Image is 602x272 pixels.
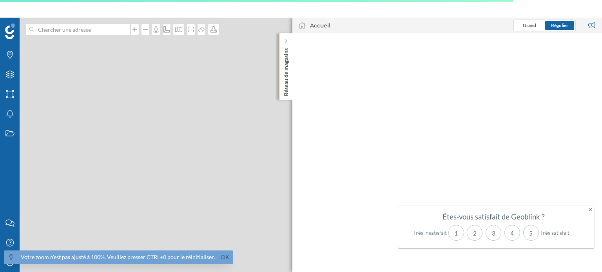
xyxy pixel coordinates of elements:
[404,229,447,237] div: Très insatisfait
[310,22,330,29] div: Accueil
[404,213,584,221] div: Êtes-vous satisfait de Geoblink ?
[21,253,215,261] div: Votre zoom n'est pas ajusté à 100%. Veuillez presser CTRL+0 pour le réinitialiser.
[523,225,539,241] div: 5
[282,45,290,96] p: Réseau de magasins
[467,225,482,241] div: 2
[486,225,501,241] div: 3
[540,229,583,237] div: Très satisfait
[448,225,464,241] div: 1
[523,22,536,28] span: Grand
[219,253,231,262] a: Ok
[5,24,15,39] img: Logo Geoblink
[504,225,520,241] div: 4
[551,22,568,28] span: Régulier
